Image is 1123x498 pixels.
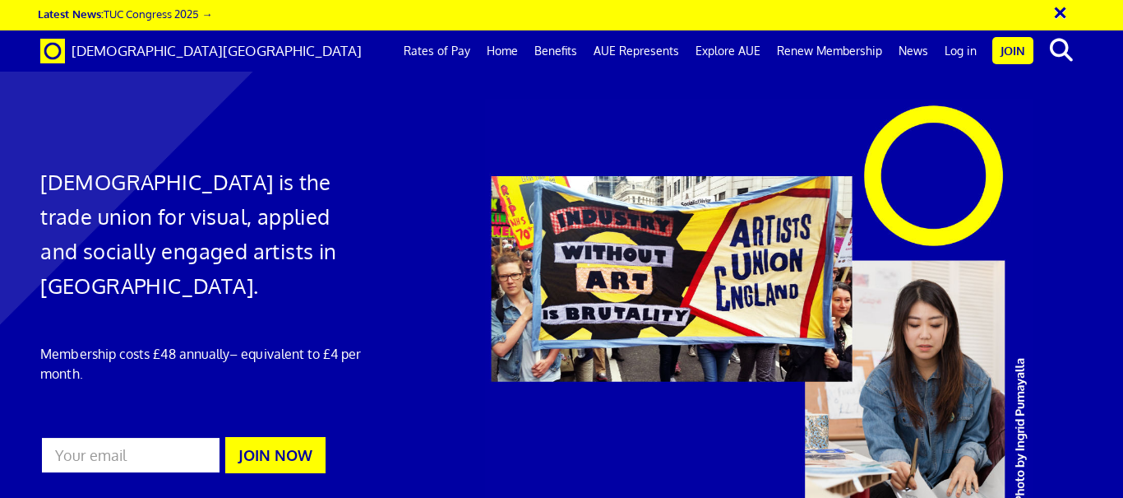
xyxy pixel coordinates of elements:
a: Benefits [526,30,585,72]
input: Your email [40,436,221,474]
a: Latest News:TUC Congress 2025 → [38,7,212,21]
h1: [DEMOGRAPHIC_DATA] is the trade union for visual, applied and socially engaged artists in [GEOGRA... [40,165,372,303]
a: Renew Membership [769,30,890,72]
span: [DEMOGRAPHIC_DATA][GEOGRAPHIC_DATA] [72,42,362,59]
a: Join [992,37,1033,64]
button: search [1037,33,1087,67]
p: Membership costs £48 annually – equivalent to £4 per month. [40,344,372,384]
a: Explore AUE [687,30,769,72]
a: Home [478,30,526,72]
a: Log in [936,30,985,72]
a: Rates of Pay [395,30,478,72]
a: News [890,30,936,72]
a: Brand [DEMOGRAPHIC_DATA][GEOGRAPHIC_DATA] [28,30,374,72]
a: AUE Represents [585,30,687,72]
strong: Latest News: [38,7,104,21]
button: JOIN NOW [225,437,326,473]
